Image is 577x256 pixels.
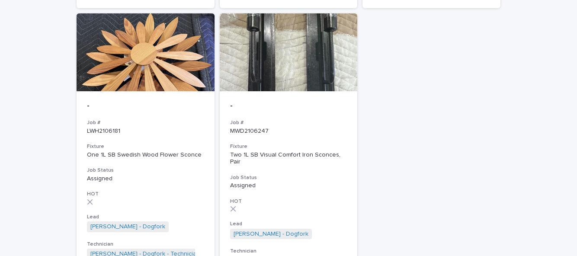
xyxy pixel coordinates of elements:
h3: Job # [87,119,204,126]
h3: Fixture [87,143,204,150]
p: LWH2106181 [87,128,204,135]
h3: Fixture [230,143,347,150]
h3: Lead [87,214,204,221]
h3: HOT [87,191,204,198]
h3: Technician [87,241,204,248]
h3: Job Status [87,167,204,174]
p: Assigned [87,175,204,182]
div: One 1L SB Swedish Wood Flower Sconce [87,151,204,159]
p: Assigned [230,182,347,189]
h3: Job # [230,119,347,126]
p: - [87,102,204,111]
h3: Technician [230,248,347,255]
a: [PERSON_NAME] - Dogfork [234,230,308,238]
h3: HOT [230,198,347,205]
a: [PERSON_NAME] - Dogfork [90,223,165,230]
h3: Job Status [230,174,347,181]
h3: Lead [230,221,347,227]
p: - [230,102,347,111]
p: MWD2106247 [230,128,347,135]
div: Two 1L SB Visual Comfort Iron Sconces, Pair [230,151,347,166]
